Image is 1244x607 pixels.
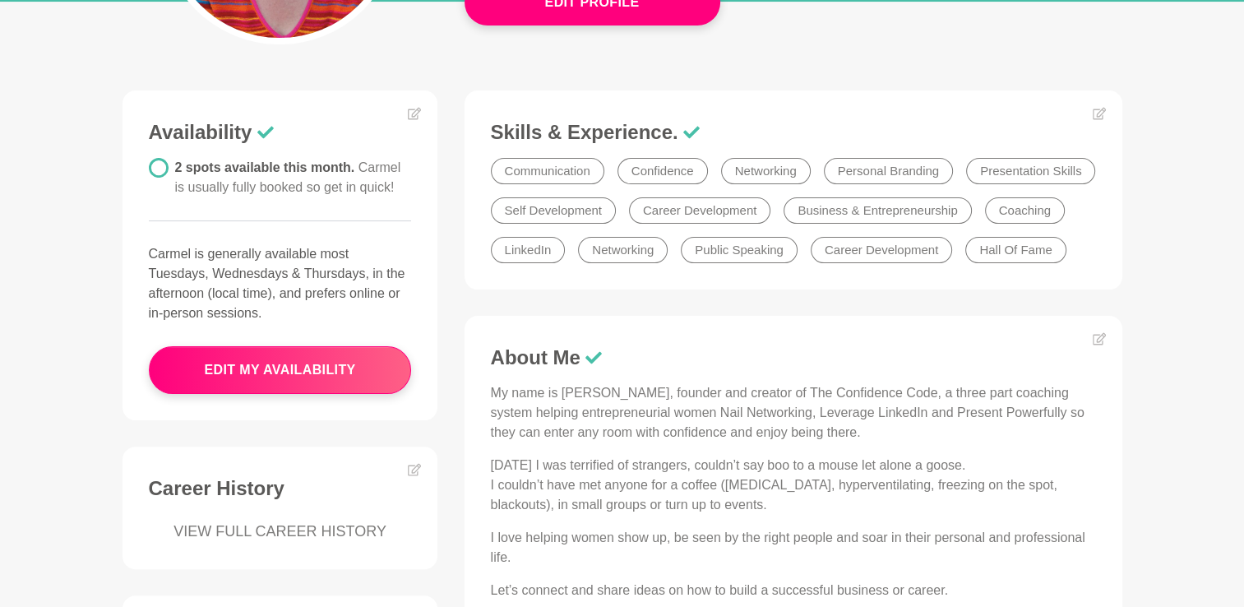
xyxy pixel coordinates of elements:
h3: Career History [149,476,412,501]
h3: Skills & Experience. [491,120,1096,145]
p: I love helping women show up, be seen by the right people and soar in their personal and professi... [491,528,1096,568]
p: [DATE] I was terrified of strangers, couldn’t say boo to a mouse let alone a goose. I couldn’t ha... [491,456,1096,515]
p: Carmel is generally available most Tuesdays, Wednesdays & Thursdays, in the afternoon (local time... [149,244,412,323]
h3: Availability [149,120,412,145]
button: edit my availability [149,346,412,394]
a: VIEW FULL CAREER HISTORY [149,521,412,543]
p: My name is [PERSON_NAME], founder and creator of The Confidence Code, a three part coaching syste... [491,383,1096,443]
span: 2 spots available this month. [175,160,401,194]
h3: About Me [491,345,1096,370]
p: Let’s connect and share ideas on how to build a successful business or career. [491,581,1096,600]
